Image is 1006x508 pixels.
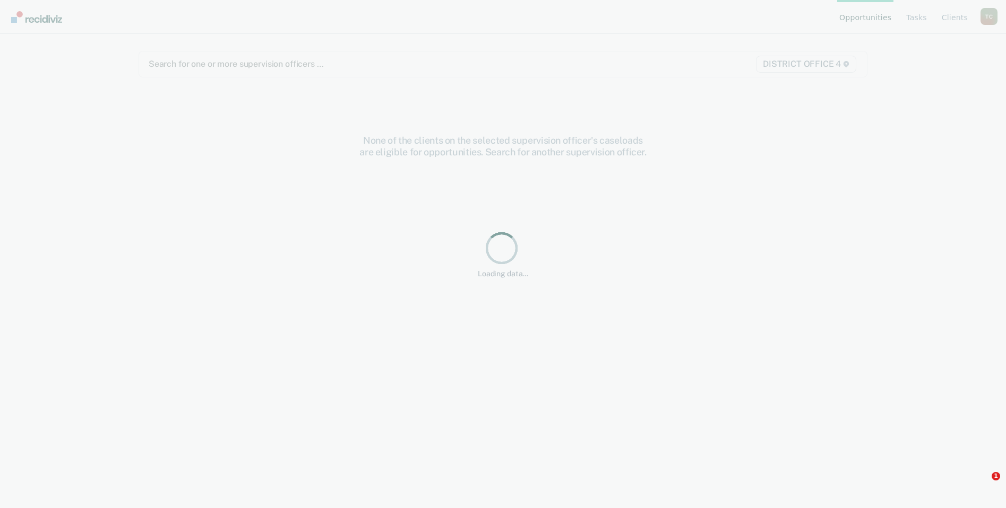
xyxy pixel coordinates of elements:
[333,135,673,157] div: None of the clients on the selected supervision officer's caseloads are eligible for opportunitie...
[11,11,62,23] img: Recidiviz
[756,56,856,73] span: DISTRICT OFFICE 4
[970,472,995,497] iframe: Intercom live chat
[981,8,998,25] div: T C
[981,8,998,25] button: Profile dropdown button
[992,472,1000,480] span: 1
